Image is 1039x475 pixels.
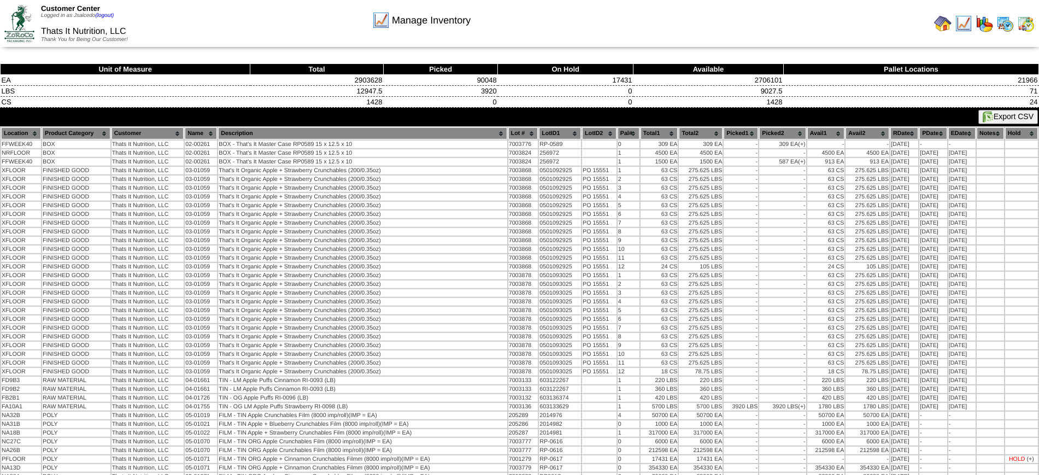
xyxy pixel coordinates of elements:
td: XFLOOR [1,254,41,262]
td: 256972 [539,149,581,157]
td: XFLOOR [1,175,41,183]
td: 90048 [383,75,497,86]
td: - [759,184,806,192]
td: BOX - That's It Master Case RP0589 15 x 12.5 x 10 [218,140,507,148]
td: 03-01059 [185,202,217,209]
img: graph.gif [976,15,993,32]
td: [DATE] [919,228,947,236]
img: excel.gif [983,112,994,122]
td: BOX [42,140,110,148]
td: - [724,158,758,166]
td: [DATE] [948,219,976,227]
td: That's It Organic Apple + Strawberry Crunchables (200/0.35oz) [218,219,507,227]
td: [DATE] [948,245,976,253]
td: CS [1,97,250,108]
td: 63 CS [807,184,845,192]
td: 275.625 LBS [679,219,723,227]
td: 275.625 LBS [679,228,723,236]
td: 21966 [783,75,1038,86]
td: 913 EA [846,158,889,166]
td: [DATE] [948,202,976,209]
td: 17431 [498,75,633,86]
td: 913 EA [807,158,845,166]
td: 5 [618,202,639,209]
td: - [724,245,758,253]
td: FFWEEK40 [1,140,41,148]
td: [DATE] [919,167,947,174]
td: FINISHED GOOD [42,228,110,236]
td: 256972 [539,158,581,166]
td: 4500 EA [807,149,845,157]
td: PO 15551 [582,245,617,253]
td: 63 CS [807,219,845,227]
td: PO 15551 [582,202,617,209]
td: Thats It Nutrition, LLC [111,237,184,244]
td: 63 CS [807,193,845,201]
td: 275.625 LBS [846,237,889,244]
td: That's It Organic Apple + Strawberry Crunchables (200/0.35oz) [218,245,507,253]
th: Lot # [508,127,538,139]
td: [DATE] [919,193,947,201]
th: Avail1 [807,127,845,139]
a: (logout) [95,13,114,19]
th: On Hold [498,64,633,75]
td: 1 [618,149,639,157]
th: LotID2 [582,127,617,139]
img: line_graph.gif [955,15,972,32]
td: 9 [618,237,639,244]
td: Thats It Nutrition, LLC [111,184,184,192]
td: 7003868 [508,202,538,209]
td: 63 CS [641,167,678,174]
td: 275.625 LBS [846,210,889,218]
td: Thats It Nutrition, LLC [111,202,184,209]
td: 275.625 LBS [679,245,723,253]
td: Thats It Nutrition, LLC [111,175,184,183]
td: 0501092925 [539,228,581,236]
td: 309 EA [759,140,806,148]
td: 03-01059 [185,228,217,236]
img: line_graph.gif [372,11,390,29]
td: [DATE] [948,193,976,201]
td: - [759,237,806,244]
td: - [724,140,758,148]
span: Thank You for Being Our Customer! [41,37,128,43]
td: PO 15551 [582,210,617,218]
th: Location [1,127,41,139]
td: [DATE] [890,158,918,166]
td: 03-01059 [185,219,217,227]
th: Picked [383,64,497,75]
td: [DATE] [890,202,918,209]
td: [DATE] [919,184,947,192]
td: 1500 EA [641,158,678,166]
td: 12947.5 [250,86,384,97]
td: 0501092925 [539,193,581,201]
td: 63 CS [641,175,678,183]
td: 03-01059 [185,237,217,244]
td: XFLOOR [1,245,41,253]
th: Unit of Measure [1,64,250,75]
td: 275.625 LBS [679,202,723,209]
img: home.gif [934,15,952,32]
td: [DATE] [890,149,918,157]
td: That's It Organic Apple + Strawberry Crunchables (200/0.35oz) [218,202,507,209]
td: 4 [618,193,639,201]
td: - [724,193,758,201]
td: BOX - That's It Master Case RP0589 15 x 12.5 x 10 [218,149,507,157]
td: 0501092925 [539,245,581,253]
td: [DATE] [948,210,976,218]
td: 7003868 [508,175,538,183]
td: 7003868 [508,228,538,236]
td: 1 [618,167,639,174]
td: 1 [618,158,639,166]
td: 275.625 LBS [679,237,723,244]
td: Thats It Nutrition, LLC [111,140,184,148]
td: 275.625 LBS [846,193,889,201]
th: Available [633,64,784,75]
td: [DATE] [948,237,976,244]
td: Thats It Nutrition, LLC [111,167,184,174]
th: EDate [948,127,976,139]
td: Thats It Nutrition, LLC [111,228,184,236]
td: 0 [498,86,633,97]
td: FFWEEK40 [1,158,41,166]
td: RP-0589 [539,140,581,148]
